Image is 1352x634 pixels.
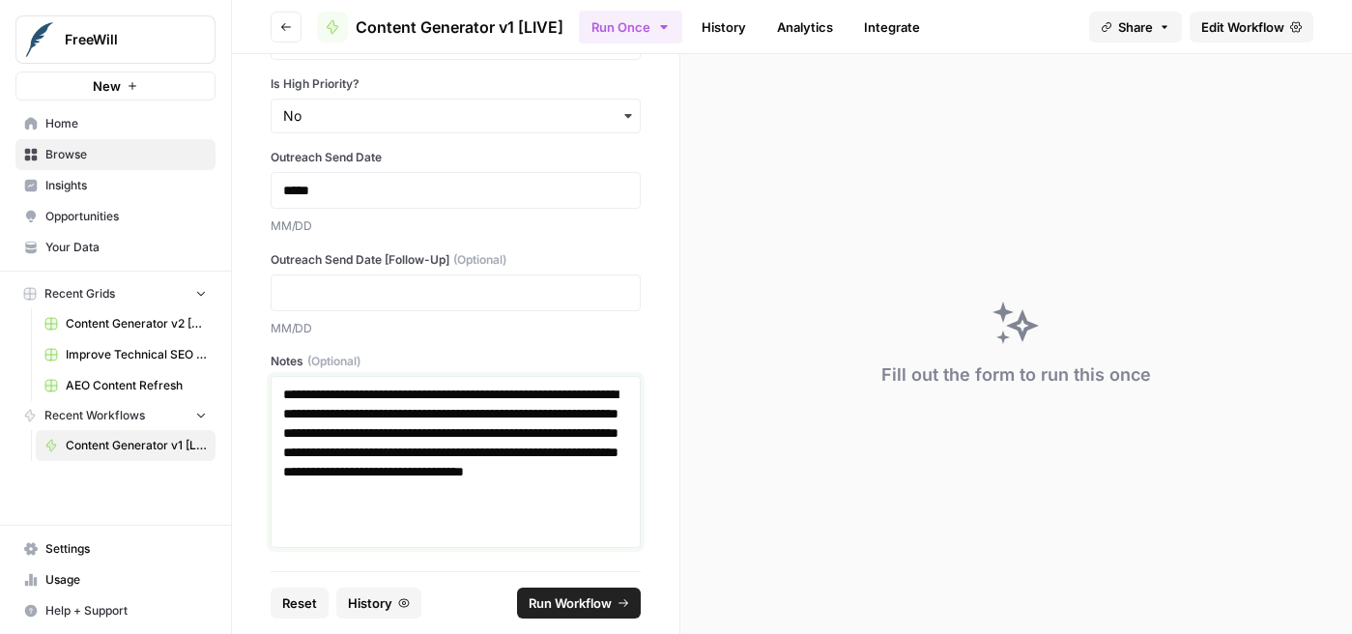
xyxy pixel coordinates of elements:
button: Recent Workflows [15,401,216,430]
span: Improve Technical SEO for Page [66,346,207,363]
button: Recent Grids [15,279,216,308]
a: History [690,12,758,43]
button: History [336,588,421,619]
span: Share [1118,17,1153,37]
a: Usage [15,564,216,595]
span: Run Workflow [529,593,612,613]
span: Recent Workflows [44,407,145,424]
a: Improve Technical SEO for Page [36,339,216,370]
a: Content Generator v1 [LIVE] [317,12,563,43]
a: Analytics [765,12,845,43]
span: Content Generator v2 [DRAFT] Test [66,315,207,332]
label: Is High Priority? [271,75,641,93]
label: Outreach Send Date [271,149,641,166]
button: Run Workflow [517,588,641,619]
span: Browse [45,146,207,163]
span: Reset [282,593,317,613]
span: Home [45,115,207,132]
a: Edit Workflow [1190,12,1313,43]
p: MM/DD [271,216,641,236]
a: AEO Content Refresh [36,370,216,401]
a: Browse [15,139,216,170]
a: Home [15,108,216,139]
span: Content Generator v1 [LIVE] [356,15,563,39]
button: Help + Support [15,595,216,626]
span: Insights [45,177,207,194]
button: Workspace: FreeWill [15,15,216,64]
button: Reset [271,588,329,619]
label: Notes [271,353,641,370]
span: FreeWill [65,30,182,49]
p: MM/DD [271,319,641,338]
span: (Optional) [307,353,360,370]
span: Usage [45,571,207,589]
span: Settings [45,540,207,558]
span: (Optional) [453,251,506,269]
a: Opportunities [15,201,216,232]
div: Fill out the form to run this once [881,361,1151,389]
a: Integrate [852,12,932,43]
span: Opportunities [45,208,207,225]
span: Your Data [45,239,207,256]
a: Content Generator v2 [DRAFT] Test [36,308,216,339]
a: Content Generator v1 [LIVE] [36,430,216,461]
label: Outreach Send Date [Follow-Up] [271,251,641,269]
span: History [348,593,392,613]
button: Run Once [579,11,682,43]
span: Help + Support [45,602,207,620]
span: AEO Content Refresh [66,377,207,394]
span: Recent Grids [44,285,115,303]
span: New [93,76,121,96]
input: No [283,106,628,126]
span: Edit Workflow [1201,17,1284,37]
a: Insights [15,170,216,201]
button: Share [1089,12,1182,43]
span: Content Generator v1 [LIVE] [66,437,207,454]
a: Settings [15,533,216,564]
button: New [15,72,216,101]
img: FreeWill Logo [22,22,57,57]
a: Your Data [15,232,216,263]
